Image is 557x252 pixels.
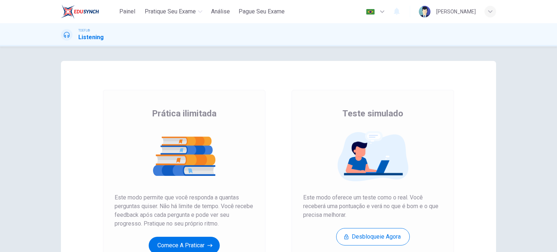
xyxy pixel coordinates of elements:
[336,228,410,245] button: Desbloqueie agora
[342,108,403,119] span: Teste simulado
[152,108,216,119] span: Prática ilimitada
[436,7,476,16] div: [PERSON_NAME]
[78,28,90,33] span: TOEFL®
[61,4,99,19] img: EduSynch logo
[211,7,230,16] span: Análise
[532,227,550,245] iframe: Intercom live chat
[116,5,139,18] button: Painel
[236,5,288,18] button: Pague Seu Exame
[119,7,135,16] span: Painel
[303,193,442,219] span: Este modo oferece um teste como o real. Você receberá uma pontuação e verá no que é bom e o que p...
[366,9,375,15] img: pt
[115,193,254,228] span: Este modo permite que você responda a quantas perguntas quiser. Não há limite de tempo. Você rece...
[239,7,285,16] span: Pague Seu Exame
[145,7,196,16] span: Pratique seu exame
[142,5,205,18] button: Pratique seu exame
[419,6,430,17] img: Profile picture
[78,33,104,42] h1: Listening
[61,4,116,19] a: EduSynch logo
[208,5,233,18] button: Análise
